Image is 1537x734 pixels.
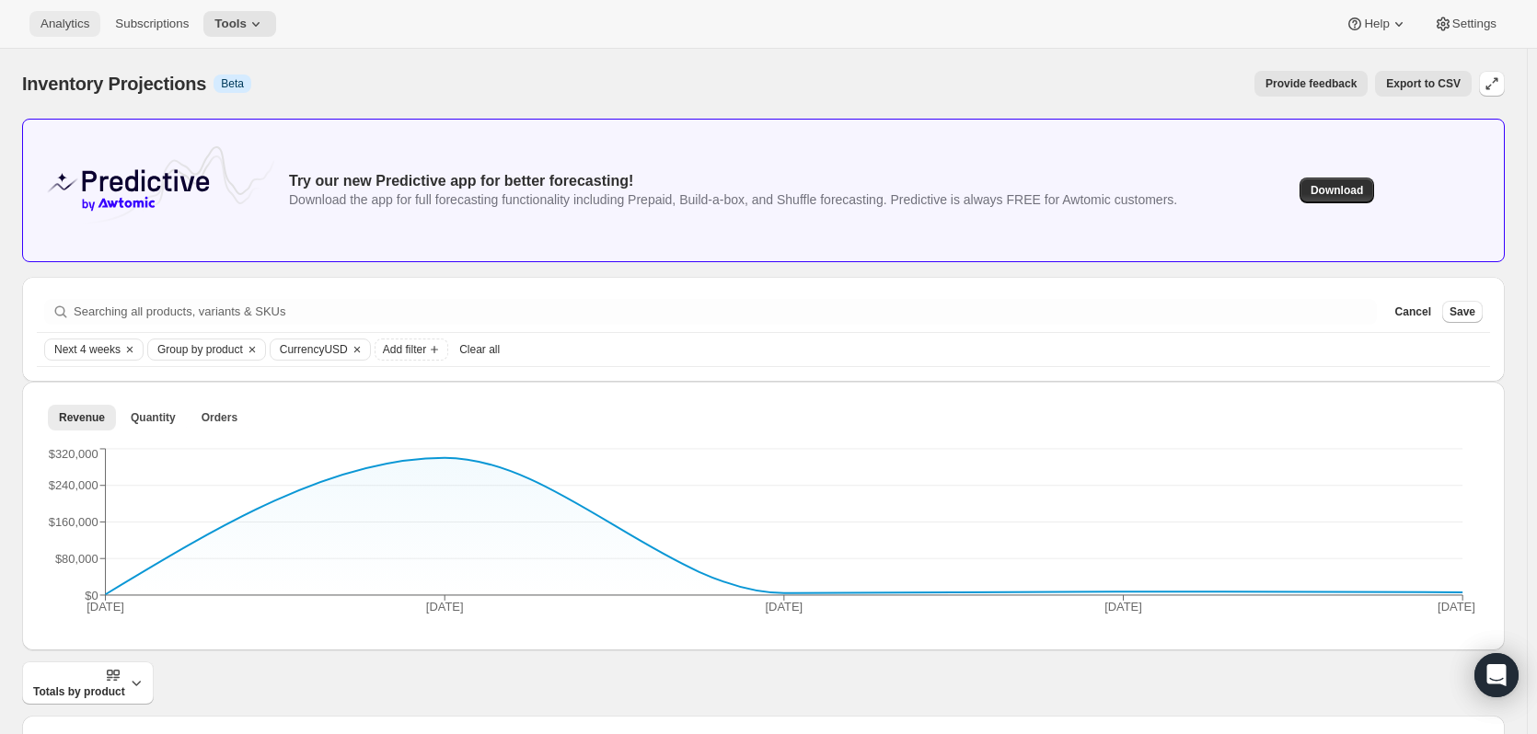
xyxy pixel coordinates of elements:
tspan: $0 [85,589,98,602]
button: Clear [243,339,261,360]
button: Help [1335,11,1418,37]
span: Analytics [40,17,89,31]
button: Tools [203,11,276,37]
span: Beta [221,76,244,91]
span: Clear all [459,342,500,357]
button: Subscriptions [104,11,200,37]
span: Settings [1452,17,1497,31]
span: Orders [202,410,237,425]
tspan: $240,000 [49,478,98,492]
span: Try our new Predictive app for better forecasting! [289,173,633,189]
button: Add filter [375,338,448,361]
span: Totals by product [33,667,125,699]
tspan: [DATE] [766,600,803,614]
span: Save [1450,304,1475,319]
span: Next 4 weeks [54,342,121,357]
tspan: [DATE] [426,600,464,614]
span: Group by product [157,342,243,357]
span: Tools [214,17,247,31]
button: Clear all [452,338,507,361]
span: Inventory Projections [22,74,206,94]
div: Download the app for full forecasting functionality including Prepaid, Build-a-box, and Shuffle f... [289,190,1177,209]
button: Save [1442,301,1483,323]
div: Revenue [37,437,1490,636]
tspan: $320,000 [49,447,98,461]
button: Download [1300,178,1374,203]
span: Add filter [383,342,426,357]
tspan: [DATE] [87,600,124,614]
button: Clear [121,339,139,360]
span: Provide feedback [1265,76,1357,91]
span: Download [1311,183,1363,198]
button: Currency ,USD [271,339,348,360]
tspan: $80,000 [55,552,98,566]
tspan: [DATE] [1438,600,1475,614]
button: Group by product [148,339,243,360]
span: Quantity [131,410,176,425]
span: Revenue [59,410,105,425]
span: Export to CSV [1386,76,1461,91]
span: Subscriptions [115,17,189,31]
button: Cancel [1388,301,1439,323]
button: Export to CSV [1375,71,1472,97]
tspan: $160,000 [49,515,98,529]
button: Next 4 weeks [45,339,121,360]
input: Searching all products, variants & SKUs [74,299,1377,325]
button: Clear [348,339,366,360]
span: Currency USD [280,342,348,357]
div: Open Intercom Messenger [1474,653,1519,697]
span: Cancel [1395,304,1431,319]
button: Revenue [48,405,116,430]
button: Analytics [29,11,100,37]
button: Provide feedback [1254,71,1368,97]
span: Help [1364,17,1389,31]
button: Totals by product [22,661,154,705]
button: Settings [1423,11,1508,37]
tspan: [DATE] [1104,600,1142,614]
